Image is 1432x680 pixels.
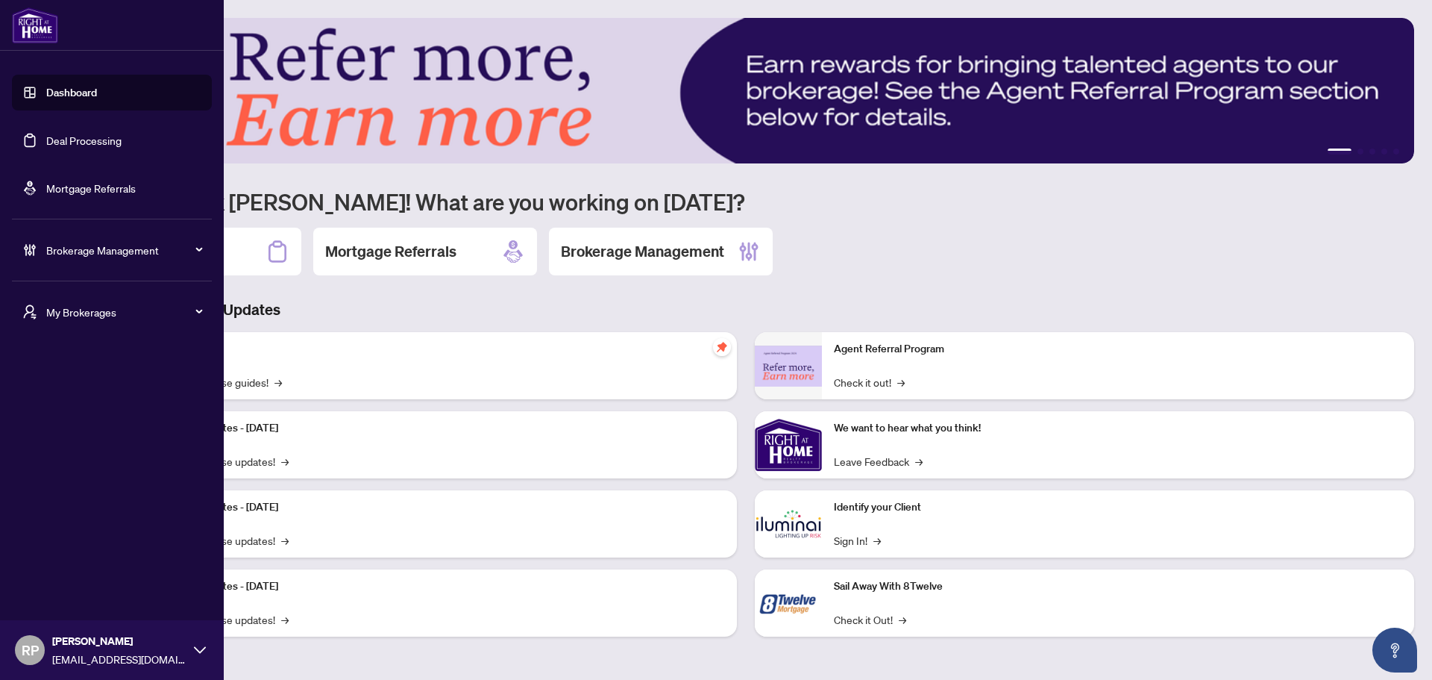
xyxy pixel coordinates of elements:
p: Sail Away With 8Twelve [834,578,1402,595]
p: Platform Updates - [DATE] [157,420,725,437]
a: Leave Feedback→ [834,453,923,470]
img: Agent Referral Program [755,346,822,387]
h3: Brokerage & Industry Updates [78,299,1414,320]
span: → [915,453,923,470]
p: Platform Updates - [DATE] [157,499,725,516]
span: user-switch [22,305,37,319]
span: pushpin [713,338,731,356]
img: logo [12,7,58,43]
img: Identify your Client [755,490,822,558]
p: Agent Referral Program [834,341,1402,358]
p: Platform Updates - [DATE] [157,578,725,595]
p: Self-Help [157,341,725,358]
button: 5 [1393,149,1399,155]
span: My Brokerages [46,304,201,320]
img: Sail Away With 8Twelve [755,570,822,637]
button: Open asap [1372,628,1417,673]
h2: Mortgage Referrals [325,241,456,262]
button: 3 [1369,149,1375,155]
a: Dashboard [46,86,97,99]
span: → [281,453,289,470]
button: 1 [1328,149,1351,155]
span: → [897,374,905,390]
a: Check it out!→ [834,374,905,390]
span: [PERSON_NAME] [52,633,186,649]
p: Identify your Client [834,499,1402,516]
span: → [274,374,282,390]
img: We want to hear what you think! [755,411,822,478]
button: 4 [1381,149,1387,155]
span: [EMAIL_ADDRESS][DOMAIN_NAME] [52,651,186,667]
span: → [899,611,906,628]
img: Slide 0 [78,18,1414,163]
span: → [281,532,289,549]
span: Brokerage Management [46,242,201,258]
h1: Welcome back [PERSON_NAME]! What are you working on [DATE]? [78,187,1414,216]
button: 2 [1357,149,1363,155]
a: Mortgage Referrals [46,181,136,195]
a: Deal Processing [46,134,122,147]
h2: Brokerage Management [561,241,724,262]
span: → [873,532,881,549]
a: Sign In!→ [834,532,881,549]
span: RP [22,640,39,661]
span: → [281,611,289,628]
a: Check it Out!→ [834,611,906,628]
p: We want to hear what you think! [834,420,1402,437]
